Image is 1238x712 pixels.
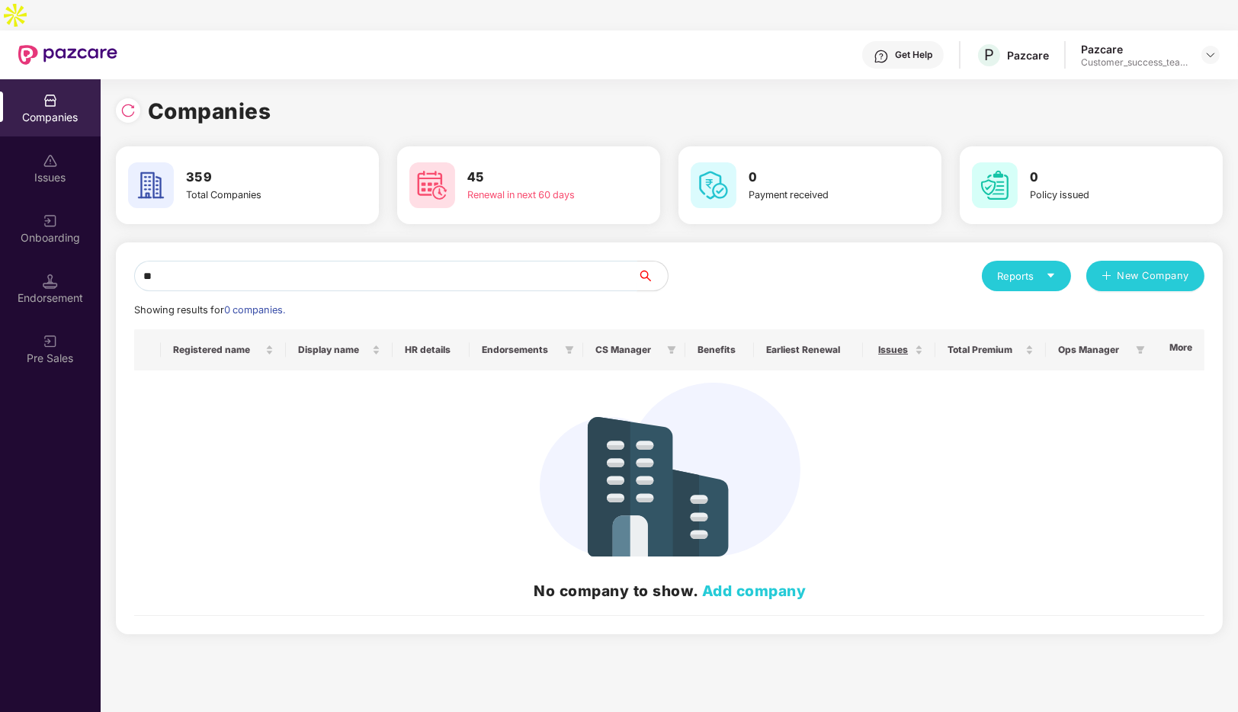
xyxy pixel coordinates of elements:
[972,162,1018,208] img: svg+xml;base64,PHN2ZyB4bWxucz0iaHR0cDovL3d3dy53My5vcmcvMjAwMC9zdmciIHdpZHRoPSI2MCIgaGVpZ2h0PSI2MC...
[1046,271,1056,281] span: caret-down
[1081,56,1188,69] div: Customer_success_team_lead
[134,304,285,316] span: Showing results for
[148,95,271,128] h1: Companies
[43,274,58,289] img: svg+xml;base64,PHN2ZyB3aWR0aD0iMTQuNSIgaGVpZ2h0PSIxNC41IiB2aWV3Qm94PSIwIDAgMTYgMTYiIGZpbGw9Im5vbm...
[948,344,1023,356] span: Total Premium
[1118,268,1190,284] span: New Company
[875,344,912,356] span: Issues
[43,213,58,229] img: svg+xml;base64,PHN2ZyB3aWR0aD0iMjAiIGhlaWdodD0iMjAiIHZpZXdCb3g9IjAgMCAyMCAyMCIgZmlsbD0ibm9uZSIgeG...
[685,329,754,370] th: Benefits
[667,345,676,354] span: filter
[298,344,369,356] span: Display name
[691,162,736,208] img: svg+xml;base64,PHN2ZyB4bWxucz0iaHR0cDovL3d3dy53My5vcmcvMjAwMC9zdmciIHdpZHRoPSI2MCIgaGVpZ2h0PSI2MC...
[286,329,393,370] th: Display name
[128,162,174,208] img: svg+xml;base64,PHN2ZyB4bWxucz0iaHR0cDovL3d3dy53My5vcmcvMjAwMC9zdmciIHdpZHRoPSI2MCIgaGVpZ2h0PSI2MC...
[482,344,559,356] span: Endorsements
[565,345,574,354] span: filter
[1081,42,1188,56] div: Pazcare
[1133,341,1148,359] span: filter
[984,46,994,64] span: P
[749,188,903,203] div: Payment received
[18,45,117,65] img: New Pazcare Logo
[637,270,668,282] span: search
[1136,345,1145,354] span: filter
[467,168,622,188] h3: 45
[1153,329,1204,370] th: More
[1102,271,1111,283] span: plus
[1030,188,1185,203] div: Policy issued
[146,579,1194,602] h2: No company to show.
[1058,344,1129,356] span: Ops Manager
[186,188,341,203] div: Total Companies
[749,168,903,188] h3: 0
[754,329,862,370] th: Earliest Renewal
[637,261,669,291] button: search
[1086,261,1204,291] button: plusNew Company
[224,304,285,316] span: 0 companies.
[562,341,577,359] span: filter
[863,329,935,370] th: Issues
[409,162,455,208] img: svg+xml;base64,PHN2ZyB4bWxucz0iaHR0cDovL3d3dy53My5vcmcvMjAwMC9zdmciIHdpZHRoPSI2MCIgaGVpZ2h0PSI2MC...
[1030,168,1185,188] h3: 0
[997,268,1056,284] div: Reports
[702,582,807,600] a: Add company
[595,344,661,356] span: CS Manager
[120,103,136,118] img: svg+xml;base64,PHN2ZyBpZD0iUmVsb2FkLTMyeDMyIiB4bWxucz0iaHR0cDovL3d3dy53My5vcmcvMjAwMC9zdmciIHdpZH...
[43,334,58,349] img: svg+xml;base64,PHN2ZyB3aWR0aD0iMjAiIGhlaWdodD0iMjAiIHZpZXdCb3g9IjAgMCAyMCAyMCIgZmlsbD0ibm9uZSIgeG...
[186,168,341,188] h3: 359
[540,383,800,556] img: svg+xml;base64,PHN2ZyB4bWxucz0iaHR0cDovL3d3dy53My5vcmcvMjAwMC9zdmciIHdpZHRoPSIzNDIiIGhlaWdodD0iMj...
[467,188,622,203] div: Renewal in next 60 days
[393,329,470,370] th: HR details
[1007,48,1049,63] div: Pazcare
[161,329,285,370] th: Registered name
[874,49,889,64] img: svg+xml;base64,PHN2ZyBpZD0iSGVscC0zMngzMiIgeG1sbnM9Imh0dHA6Ly93d3cudzMub3JnLzIwMDAvc3ZnIiB3aWR0aD...
[43,93,58,108] img: svg+xml;base64,PHN2ZyBpZD0iQ29tcGFuaWVzIiB4bWxucz0iaHR0cDovL3d3dy53My5vcmcvMjAwMC9zdmciIHdpZHRoPS...
[43,153,58,168] img: svg+xml;base64,PHN2ZyBpZD0iSXNzdWVzX2Rpc2FibGVkIiB4bWxucz0iaHR0cDovL3d3dy53My5vcmcvMjAwMC9zdmciIH...
[1204,49,1217,61] img: svg+xml;base64,PHN2ZyBpZD0iRHJvcGRvd24tMzJ4MzIiIHhtbG5zPSJodHRwOi8vd3d3LnczLm9yZy8yMDAwL3N2ZyIgd2...
[895,49,932,61] div: Get Help
[664,341,679,359] span: filter
[173,344,261,356] span: Registered name
[935,329,1047,370] th: Total Premium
